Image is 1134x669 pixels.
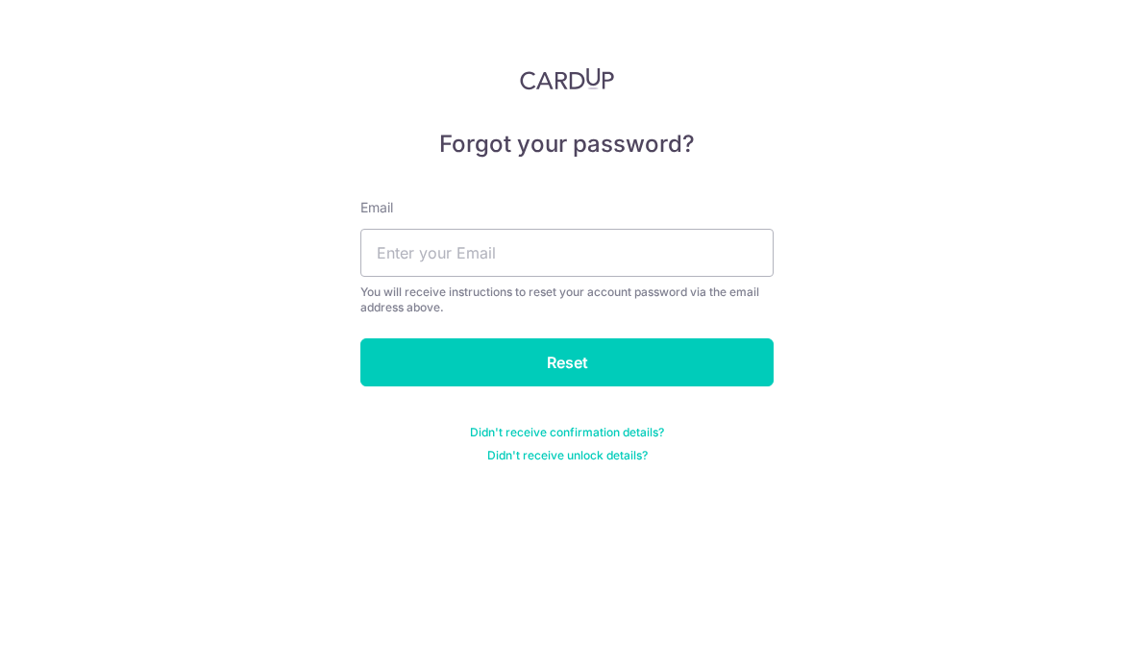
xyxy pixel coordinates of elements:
[470,425,664,440] a: Didn't receive confirmation details?
[520,67,614,90] img: CardUp Logo
[487,448,648,463] a: Didn't receive unlock details?
[360,285,774,315] div: You will receive instructions to reset your account password via the email address above.
[360,229,774,277] input: Enter your Email
[360,129,774,160] h5: Forgot your password?
[360,338,774,386] input: Reset
[360,198,393,217] label: Email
